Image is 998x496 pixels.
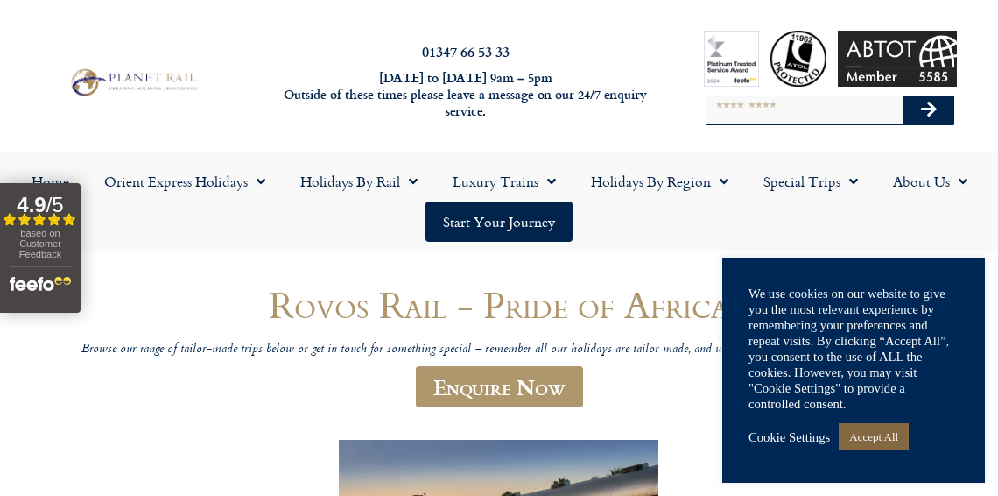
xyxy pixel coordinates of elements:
[573,161,746,202] a: Holidays by Region
[422,41,510,61] a: 01347 66 53 33
[14,161,87,202] a: Home
[903,96,954,124] button: Search
[746,161,875,202] a: Special Trips
[425,202,573,242] a: Start your Journey
[87,161,283,202] a: Orient Express Holidays
[435,161,573,202] a: Luxury Trains
[748,429,830,445] a: Cookie Settings
[271,70,661,119] h6: [DATE] to [DATE] 9am – 5pm Outside of these times please leave a message on our 24/7 enquiry serv...
[79,342,919,358] p: Browse our range of tailor-made trips below or get in touch for something special – remember all ...
[9,161,989,242] nav: Menu
[79,284,919,325] h1: Rovos Rail - Pride of Africa
[748,286,959,412] div: We use cookies on our website to give you the most relevant experience by remembering your prefer...
[66,66,201,99] img: Planet Rail Train Holidays Logo
[283,161,435,202] a: Holidays by Rail
[875,161,985,202] a: About Us
[416,366,583,407] a: Enquire Now
[839,423,909,450] a: Accept All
